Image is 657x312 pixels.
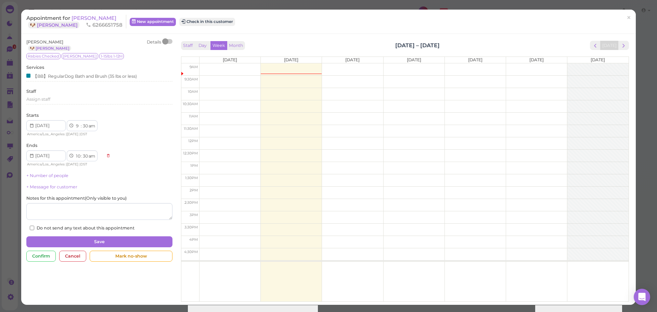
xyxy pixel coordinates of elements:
[26,173,68,178] a: + Number of people
[26,251,56,262] div: Confirm
[26,131,103,137] div: | |
[190,213,198,217] span: 3pm
[227,41,245,50] button: Month
[600,41,619,50] button: [DATE]
[26,53,61,59] span: Rabies Checked
[26,15,116,28] a: [PERSON_NAME] 🐶 [PERSON_NAME]
[223,57,237,62] span: [DATE]
[188,139,198,143] span: 12pm
[189,237,198,242] span: 4pm
[30,226,34,230] input: Do not send any text about this appointment
[26,88,36,95] label: Staff
[622,10,635,26] a: ×
[72,15,116,21] span: [PERSON_NAME]
[86,22,123,28] span: 6266651758
[26,161,103,167] div: | |
[99,53,124,59] span: 1-15lbs 1-12H
[190,65,198,69] span: 9am
[30,225,134,231] label: Do not send any text about this appointment
[26,15,126,28] div: Appointment for
[184,77,198,82] span: 9:30am
[529,57,544,62] span: [DATE]
[190,163,198,168] span: 1pm
[184,126,198,131] span: 11:30am
[67,162,78,166] span: [DATE]
[28,46,71,51] a: 🐶 [PERSON_NAME]
[67,132,78,136] span: [DATE]
[147,39,161,51] div: Details
[26,195,127,201] label: Notes for this appointment ( Only visible to you )
[590,41,601,50] button: prev
[189,114,198,118] span: 11am
[468,57,482,62] span: [DATE]
[634,289,650,305] div: Open Intercom Messenger
[395,41,440,49] h2: [DATE] – [DATE]
[181,41,195,50] button: Staff
[26,72,137,79] div: 【BB】RegularDog Bath and Brush (35 lbs or less)
[184,250,198,254] span: 4:30pm
[26,64,44,71] label: Services
[194,41,211,50] button: Day
[28,22,79,28] a: 🐶 [PERSON_NAME]
[80,162,87,166] span: DST
[407,57,421,62] span: [DATE]
[26,39,63,45] span: [PERSON_NAME]
[26,184,77,189] a: + Message for customer
[591,57,605,62] span: [DATE]
[183,102,198,106] span: 10:30am
[184,225,198,229] span: 3:30pm
[627,13,631,23] span: ×
[183,151,198,155] span: 12:30pm
[179,18,235,26] button: Check in this customer
[185,176,198,180] span: 1:30pm
[190,188,198,192] span: 2pm
[27,162,65,166] span: America/Los_Angeles
[26,112,39,118] label: Starts
[26,142,37,149] label: Ends
[188,89,198,94] span: 10am
[90,251,172,262] div: Mark no-show
[62,53,98,59] span: [PERSON_NAME]
[284,57,298,62] span: [DATE]
[210,41,227,50] button: Week
[345,57,360,62] span: [DATE]
[26,236,172,247] button: Save
[184,200,198,205] span: 2:30pm
[618,41,629,50] button: next
[80,132,87,136] span: DST
[130,18,176,26] a: New appointment
[59,251,86,262] div: Cancel
[27,132,65,136] span: America/Los_Angeles
[26,97,50,102] span: Assign staff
